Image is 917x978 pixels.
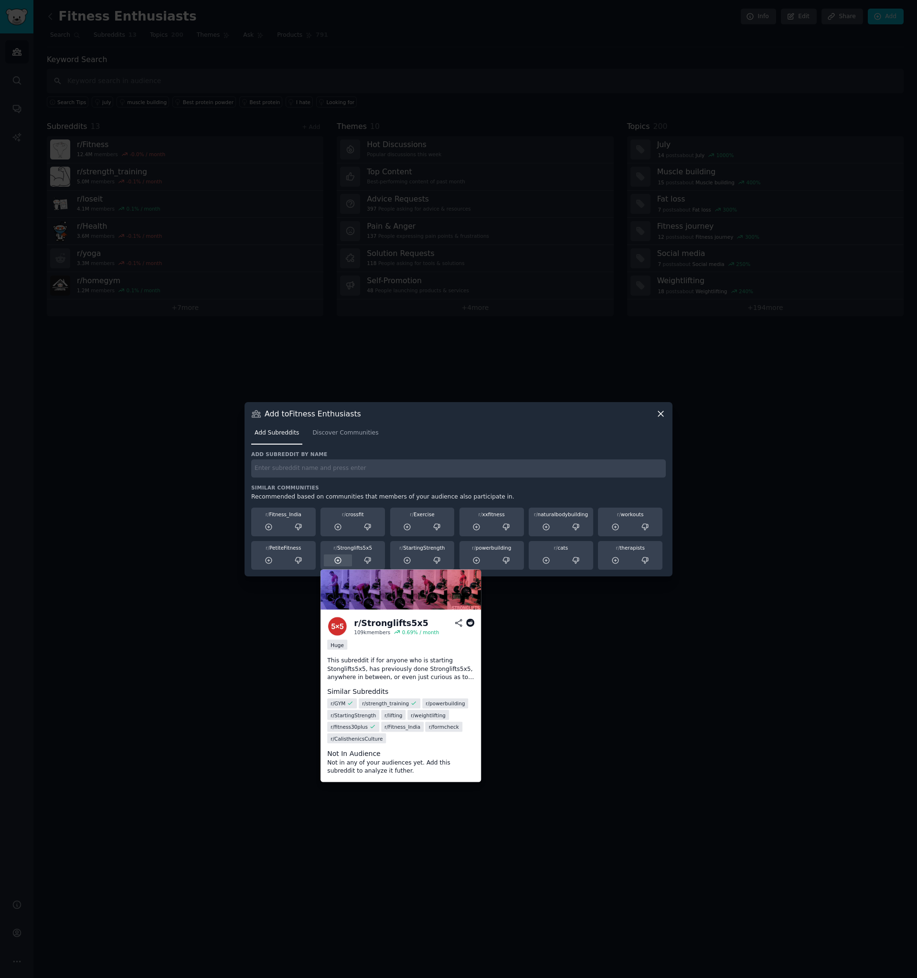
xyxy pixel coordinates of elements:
[327,617,347,637] img: Stronglifts5x5
[331,735,383,742] span: r/ CalisthenicsCulture
[354,617,428,629] div: r/ Stronglifts5x5
[327,687,474,697] dt: Similar Subreddits
[255,511,312,518] div: Fitness_India
[309,425,382,445] a: Discover Communities
[616,545,619,551] span: r/
[327,758,474,775] dd: Not in any of your audiences yet. Add this subreddit to analyze it futher.
[251,484,666,491] h3: Similar Communities
[251,451,666,457] h3: Add subreddit by name
[324,544,382,551] div: Stronglifts5x5
[384,723,420,730] span: r/ Fitness_India
[472,545,476,551] span: r/
[384,712,403,718] span: r/ lifting
[331,723,368,730] span: r/ fitness30plus
[333,545,337,551] span: r/
[601,544,659,551] div: therapists
[617,511,621,517] span: r/
[362,700,409,707] span: r/ strength_training
[342,511,346,517] span: r/
[554,545,558,551] span: r/
[327,657,474,682] p: This subreddit if for anyone who is starting Stonglifts5x5, has previously done Stronglifts5x5, a...
[255,429,299,437] span: Add Subreddits
[532,544,590,551] div: cats
[331,712,376,718] span: r/ StartingStrength
[463,511,521,518] div: xxfitness
[331,700,345,707] span: r/ GYM
[320,570,481,610] img: Discussions, information, and motivation on training 5x5
[327,748,474,758] dt: Not In Audience
[327,640,347,650] div: Huge
[463,544,521,551] div: powerbuilding
[601,511,659,518] div: workouts
[399,545,403,551] span: r/
[429,723,459,730] span: r/ formcheck
[411,712,446,718] span: r/ weightlifting
[394,511,451,518] div: Exercise
[532,511,590,518] div: naturalbodybuilding
[251,459,666,478] input: Enter subreddit name and press enter
[426,700,465,707] span: r/ powerbuilding
[312,429,378,437] span: Discover Communities
[255,544,312,551] div: PetiteFitness
[265,409,361,419] h3: Add to Fitness Enthusiasts
[402,629,439,636] div: 0.69 % / month
[394,544,451,551] div: StartingStrength
[410,511,414,517] span: r/
[266,545,269,551] span: r/
[266,511,269,517] span: r/
[479,511,482,517] span: r/
[354,629,390,636] div: 109k members
[324,511,382,518] div: crossfit
[534,511,538,517] span: r/
[251,425,302,445] a: Add Subreddits
[251,493,666,501] div: Recommended based on communities that members of your audience also participate in.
